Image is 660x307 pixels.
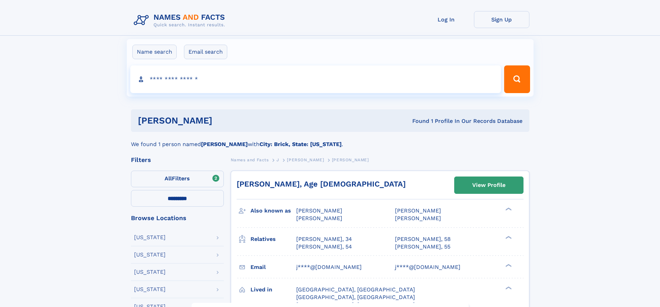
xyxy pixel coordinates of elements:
[184,45,227,59] label: Email search
[504,286,512,290] div: ❯
[276,157,279,162] span: J
[296,294,415,300] span: [GEOGRAPHIC_DATA], [GEOGRAPHIC_DATA]
[131,157,224,163] div: Filters
[455,177,523,193] a: View Profile
[287,155,324,164] a: [PERSON_NAME]
[131,215,224,221] div: Browse Locations
[296,243,352,251] a: [PERSON_NAME], 54
[134,252,166,258] div: [US_STATE]
[131,171,224,187] label: Filters
[276,155,279,164] a: J
[332,157,369,162] span: [PERSON_NAME]
[296,235,352,243] a: [PERSON_NAME], 34
[419,11,474,28] a: Log In
[312,117,522,125] div: Found 1 Profile In Our Records Database
[250,261,296,273] h3: Email
[504,65,530,93] button: Search Button
[259,141,342,147] b: City: Brick, State: [US_STATE]
[132,45,177,59] label: Name search
[474,11,529,28] a: Sign Up
[395,235,451,243] a: [PERSON_NAME], 58
[296,215,342,222] span: [PERSON_NAME]
[130,65,501,93] input: search input
[165,175,172,182] span: All
[231,155,269,164] a: Names and Facts
[131,132,529,148] div: We found 1 person named with .
[395,207,441,214] span: [PERSON_NAME]
[250,284,296,296] h3: Lived in
[504,235,512,240] div: ❯
[250,233,296,245] h3: Relatives
[504,207,512,211] div: ❯
[134,287,166,292] div: [US_STATE]
[131,11,231,30] img: Logo Names and Facts
[250,205,296,217] h3: Also known as
[134,235,166,240] div: [US_STATE]
[504,263,512,268] div: ❯
[134,269,166,275] div: [US_STATE]
[296,207,342,214] span: [PERSON_NAME]
[472,177,505,193] div: View Profile
[395,215,441,222] span: [PERSON_NAME]
[287,157,324,162] span: [PERSON_NAME]
[395,243,450,251] a: [PERSON_NAME], 55
[237,180,406,188] a: [PERSON_NAME], Age [DEMOGRAPHIC_DATA]
[296,286,415,293] span: [GEOGRAPHIC_DATA], [GEOGRAPHIC_DATA]
[201,141,248,147] b: [PERSON_NAME]
[138,116,313,125] h1: [PERSON_NAME]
